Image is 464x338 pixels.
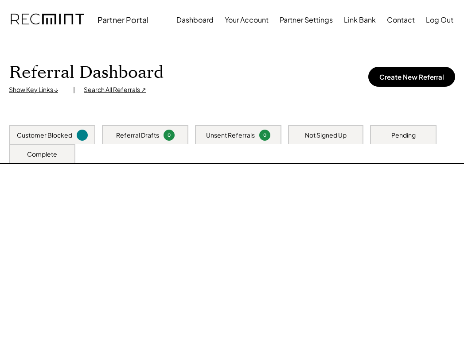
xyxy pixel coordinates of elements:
div: Not Signed Up [305,131,347,140]
div: 0 [165,132,173,138]
div: | [73,85,75,94]
button: Link Bank [344,11,376,29]
h1: Referral Dashboard [9,62,164,83]
div: Partner Portal [97,15,148,25]
div: 0 [261,132,269,138]
button: Contact [387,11,415,29]
div: Customer Blocked [17,131,72,140]
button: Log Out [426,11,453,29]
div: Pending [391,131,416,140]
div: Show Key Links ↓ [9,85,64,94]
div: Search All Referrals ↗ [84,85,146,94]
button: Your Account [225,11,269,29]
button: Dashboard [176,11,214,29]
div: Referral Drafts [116,131,159,140]
button: Create New Referral [368,67,455,87]
button: Partner Settings [280,11,333,29]
img: recmint-logotype%403x.png [11,5,84,35]
div: Unsent Referrals [206,131,255,140]
div: Complete [27,150,57,159]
